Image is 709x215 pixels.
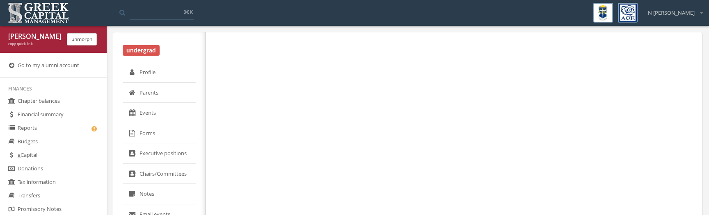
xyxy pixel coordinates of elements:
[123,62,196,83] a: Profile
[123,103,196,123] a: Events
[123,143,196,164] a: Executive positions
[123,83,196,103] a: Parents
[123,184,196,204] a: Notes
[123,164,196,184] a: Chairs/Committees
[183,8,193,16] span: ⌘K
[123,123,196,144] a: Forms
[643,3,703,17] div: N [PERSON_NAME]
[8,41,61,47] div: copy quick link
[123,45,160,56] span: undergrad
[8,32,61,41] div: [PERSON_NAME] [PERSON_NAME]
[648,9,695,17] span: N [PERSON_NAME]
[67,33,97,45] button: unmorph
